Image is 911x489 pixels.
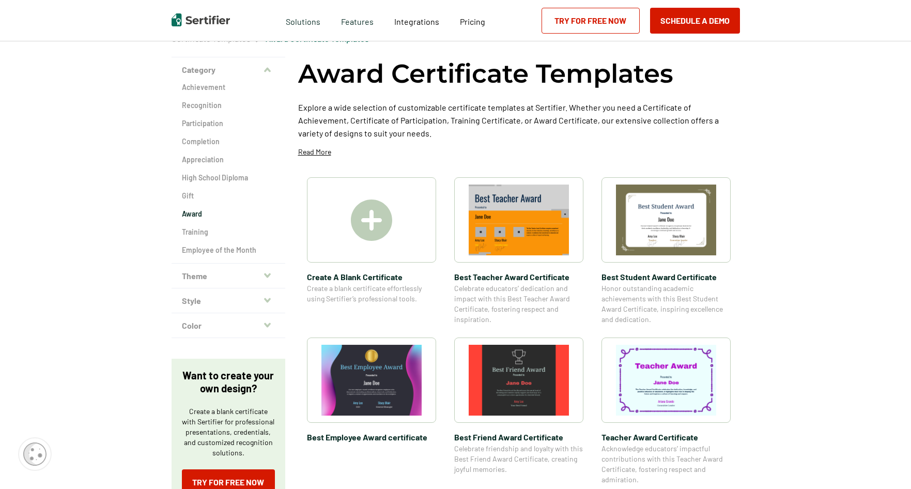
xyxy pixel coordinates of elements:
a: Recognition [182,100,275,111]
button: Category [172,57,285,82]
img: Best Friend Award Certificate​ [469,345,569,416]
span: Best Friend Award Certificate​ [454,431,583,444]
a: Best Friend Award Certificate​Best Friend Award Certificate​Celebrate friendship and loyalty with... [454,338,583,485]
a: Best Student Award Certificate​Best Student Award Certificate​Honor outstanding academic achievem... [601,177,731,325]
a: High School Diploma [182,173,275,183]
a: Best Teacher Award Certificate​Best Teacher Award Certificate​Celebrate educators’ dedication and... [454,177,583,325]
img: Teacher Award Certificate [616,345,716,416]
iframe: Chat Widget [859,439,911,489]
p: Want to create your own design? [182,369,275,395]
span: Create a blank certificate effortlessly using Sertifier’s professional tools. [307,283,436,304]
a: Pricing [460,14,485,27]
span: Best Employee Award certificate​ [307,431,436,444]
span: Features [341,14,374,27]
img: Best Employee Award certificate​ [321,345,422,416]
a: Try for Free Now [542,8,640,34]
a: Training [182,227,275,237]
a: Award [182,209,275,219]
a: Appreciation [182,155,275,165]
button: Style [172,288,285,313]
img: Create A Blank Certificate [351,200,392,241]
a: Employee of the Month [182,245,275,255]
h1: Award Certificate Templates [298,57,673,90]
button: Color [172,313,285,338]
img: Cookie Popup Icon [23,442,47,466]
p: Create a blank certificate with Sertifier for professional presentations, credentials, and custom... [182,406,275,458]
img: Best Student Award Certificate​ [616,185,716,255]
span: Celebrate friendship and loyalty with this Best Friend Award Certificate, creating joyful memories. [454,444,583,475]
img: Best Teacher Award Certificate​ [469,185,569,255]
div: Category [172,82,285,264]
span: Pricing [460,17,485,26]
span: Teacher Award Certificate [601,431,731,444]
span: Best Student Award Certificate​ [601,270,731,283]
a: Integrations [394,14,439,27]
p: Read More [298,147,331,157]
button: Theme [172,264,285,288]
span: Create A Blank Certificate [307,270,436,283]
a: Participation [182,118,275,129]
button: Schedule a Demo [650,8,740,34]
span: Acknowledge educators’ impactful contributions with this Teacher Award Certificate, fostering res... [601,444,731,485]
p: Explore a wide selection of customizable certificate templates at Sertifier. Whether you need a C... [298,101,740,140]
a: Teacher Award CertificateTeacher Award CertificateAcknowledge educators’ impactful contributions ... [601,338,731,485]
span: Honor outstanding academic achievements with this Best Student Award Certificate, inspiring excel... [601,283,731,325]
a: Best Employee Award certificate​Best Employee Award certificate​ [307,338,436,485]
a: Gift [182,191,275,201]
span: Integrations [394,17,439,26]
span: Solutions [286,14,320,27]
img: Sertifier | Digital Credentialing Platform [172,13,230,26]
a: Completion [182,136,275,147]
span: Best Teacher Award Certificate​ [454,270,583,283]
span: Celebrate educators’ dedication and impact with this Best Teacher Award Certificate, fostering re... [454,283,583,325]
a: Achievement [182,82,275,93]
